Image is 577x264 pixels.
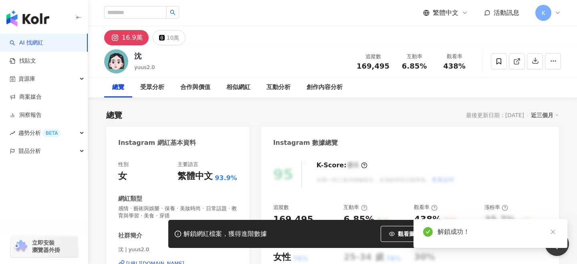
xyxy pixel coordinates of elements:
[399,53,430,61] div: 互動率
[10,93,42,101] a: 商案媒合
[466,112,524,118] div: 最後更新日期：[DATE]
[18,70,35,88] span: 資源庫
[414,213,441,226] div: 438%
[18,124,61,142] span: 趨勢分析
[541,8,545,17] span: K
[112,83,124,92] div: 總覽
[104,30,149,45] button: 16.9萬
[402,62,427,70] span: 6.85%
[307,83,343,92] div: 創作內容分析
[381,226,440,242] button: 觀看圖表範例
[122,32,143,43] div: 16.9萬
[273,251,291,264] div: 女性
[357,62,389,70] span: 169,495
[215,174,237,183] span: 93.9%
[180,83,210,92] div: 合作與價值
[10,130,15,136] span: rise
[106,110,122,121] div: 總覽
[439,53,470,61] div: 觀看率
[178,170,213,183] div: 繁體中文
[140,83,164,92] div: 受眾分析
[104,49,128,73] img: KOL Avatar
[357,53,389,61] div: 追蹤數
[178,161,198,168] div: 主要語言
[134,51,155,61] div: 沈
[118,195,142,203] div: 網紅類型
[423,227,433,237] span: check-circle
[433,8,458,17] span: 繁體中文
[484,204,508,211] div: 漲粉率
[42,129,61,137] div: BETA
[414,204,438,211] div: 觀看率
[18,142,41,160] span: 競品分析
[273,204,289,211] div: 追蹤數
[10,39,43,47] a: searchAI 找網紅
[134,64,155,70] span: yuus2.0
[153,30,186,45] button: 10萬
[118,246,237,253] span: 沈 | yuus2.0
[398,231,432,237] span: 觀看圖表範例
[317,161,367,170] div: K-Score :
[438,227,558,237] div: 解鎖成功！
[550,229,556,235] span: close
[118,138,196,147] div: Instagram 網紅基本資料
[273,138,338,147] div: Instagram 數據總覽
[170,10,176,15] span: search
[10,111,42,119] a: 洞察報告
[167,32,180,43] div: 10萬
[184,230,267,238] div: 解鎖網紅檔案，獲得進階數據
[32,239,60,254] span: 立即安裝 瀏覽器外掛
[118,161,129,168] div: 性別
[10,236,78,257] a: chrome extension立即安裝 瀏覽器外掛
[266,83,291,92] div: 互動分析
[6,10,49,26] img: logo
[118,170,127,183] div: 女
[13,240,28,253] img: chrome extension
[531,110,559,120] div: 近三個月
[10,57,36,65] a: 找貼文
[118,205,237,219] span: 感情 · 藝術與娛樂 · 保養 · 美妝時尚 · 日常話題 · 教育與學習 · 美食 · 穿搭
[443,62,466,70] span: 438%
[343,213,374,226] div: 6.85%
[273,213,313,226] div: 169,495
[343,204,367,211] div: 互動率
[494,9,519,16] span: 活動訊息
[226,83,250,92] div: 相似網紅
